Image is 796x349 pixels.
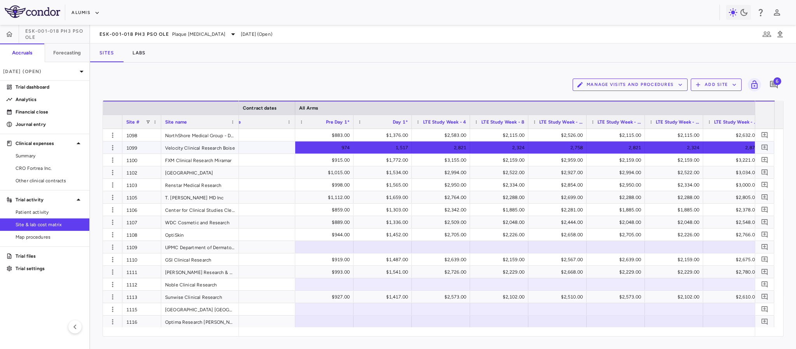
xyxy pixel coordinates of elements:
div: 1105 [122,191,161,203]
div: Center for Clinical Studies Clear Lake / [GEOGRAPHIC_DATA] [161,204,239,216]
div: $2,159.00 [652,154,699,166]
img: logo-full-SnFGN8VE.png [5,5,60,18]
div: $1,565.00 [361,179,408,191]
div: $2,573.00 [419,291,466,303]
svg: Add comment [761,243,768,251]
div: $2,102.00 [652,291,699,303]
svg: Add comment [761,194,768,201]
div: [GEOGRAPHIC_DATA] [161,166,239,178]
div: $2,444.00 [535,216,583,229]
div: 1100 [122,154,161,166]
div: $883.00 [302,129,350,141]
div: $2,159.00 [594,154,641,166]
div: 1,517 [361,141,408,154]
button: Add comment [759,291,770,302]
span: Contract dates [243,105,277,111]
div: $2,639.00 [419,253,466,266]
div: $2,726.00 [419,266,466,278]
span: Site # [126,119,139,125]
div: $2,288.00 [477,191,524,204]
div: Noble Clinical Research [161,278,239,290]
p: Trial activity [16,196,74,203]
span: LTE Study Week - 4 [423,119,466,125]
svg: Add comment [761,231,768,238]
div: $2,780.00 [710,266,758,278]
div: $2,159.00 [477,154,524,166]
span: Site name [165,119,187,125]
div: 974 [302,141,350,154]
div: $2,950.00 [594,179,641,191]
div: $2,226.00 [652,229,699,241]
div: $2,675.00 [710,253,758,266]
button: Add comment [759,316,770,327]
div: $3,000.00 [710,179,758,191]
div: $2,226.00 [477,229,524,241]
button: Add comment [759,155,770,165]
button: Add comment [759,279,770,290]
button: Add comment [759,254,770,265]
div: $2,705.00 [419,229,466,241]
div: NorthShore Medical Group - Dermatology [161,129,239,141]
span: Map procedures [16,234,83,241]
svg: Add comment [761,268,768,276]
div: $3,221.00 [710,154,758,166]
div: 2,324 [652,141,699,154]
div: $1,541.00 [361,266,408,278]
div: $2,994.00 [594,166,641,179]
svg: Add comment [761,131,768,139]
div: $2,764.00 [419,191,466,204]
button: Sites [90,44,123,62]
span: Site & lab cost matrix [16,221,83,228]
div: $2,229.00 [652,266,699,278]
button: Alumis [71,7,100,19]
div: $859.00 [302,204,350,216]
svg: Add comment [761,144,768,151]
div: Renstar Medical Research [161,179,239,191]
button: Add comment [759,142,770,153]
div: $2,522.00 [652,166,699,179]
span: ESK-001-018 Ph3 PsO OLE [25,28,89,40]
div: $2,115.00 [652,129,699,141]
svg: Add comment [769,80,779,89]
div: 2,821 [419,141,466,154]
div: 1098 [122,129,161,141]
div: GSI Clinical Research [161,253,239,265]
button: Add Site [691,79,742,91]
div: $998.00 [302,179,350,191]
p: [DATE] (Open) [3,68,77,75]
div: $2,334.00 [652,179,699,191]
span: LTE Study Week - 24 [714,119,758,125]
span: Pre Day 1* [326,119,350,125]
h6: Forecasting [53,49,81,56]
div: 2,870 [710,141,758,154]
svg: Add comment [761,206,768,213]
span: LTE Study Week - 16 [597,119,641,125]
div: 1113 [122,291,161,303]
button: Add comment [759,304,770,314]
div: $915.00 [302,154,350,166]
button: Add comment [759,217,770,227]
div: $1,303.00 [361,204,408,216]
div: $2,668.00 [535,266,583,278]
button: Add comment [759,267,770,277]
span: LTE Study Week - 12 [539,119,583,125]
div: $3,155.00 [419,154,466,166]
div: $2,639.00 [594,253,641,266]
div: $2,548.00 [710,216,758,229]
div: $1,885.00 [652,204,699,216]
div: $2,805.00 [710,191,758,204]
svg: Add comment [761,281,768,288]
svg: Add comment [761,218,768,226]
div: $1,772.00 [361,154,408,166]
button: Add comment [759,167,770,178]
p: Clinical expenses [16,140,74,147]
div: $2,159.00 [652,253,699,266]
button: Add comment [759,204,770,215]
div: $2,583.00 [419,129,466,141]
div: $2,288.00 [652,191,699,204]
div: $1,885.00 [594,204,641,216]
div: $2,854.00 [535,179,583,191]
button: Add comment [759,130,770,140]
div: 1102 [122,166,161,178]
div: $919.00 [302,253,350,266]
